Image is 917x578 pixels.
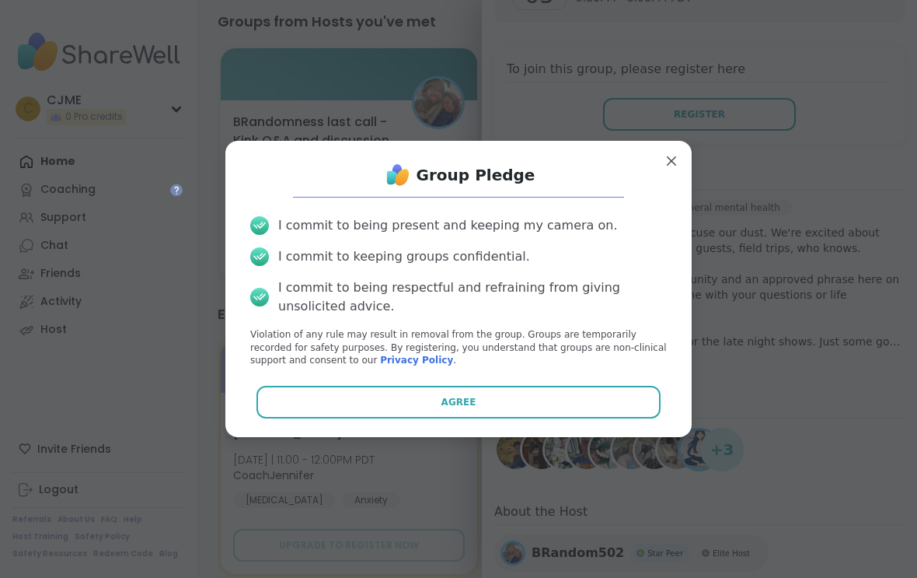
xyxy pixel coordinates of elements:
img: ShareWell Logo [382,159,413,191]
button: Agree [256,386,661,419]
span: Agree [441,395,476,409]
div: I commit to being respectful and refraining from giving unsolicited advice. [278,278,667,316]
a: Privacy Policy [380,355,453,366]
div: I commit to keeping groups confidential. [278,247,530,266]
h1: Group Pledge [417,164,535,186]
p: Violation of any rule may result in removal from the group. Groups are temporarily recorded for s... [250,328,667,367]
iframe: Spotlight [170,184,183,196]
div: I commit to being present and keeping my camera on. [278,216,617,235]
